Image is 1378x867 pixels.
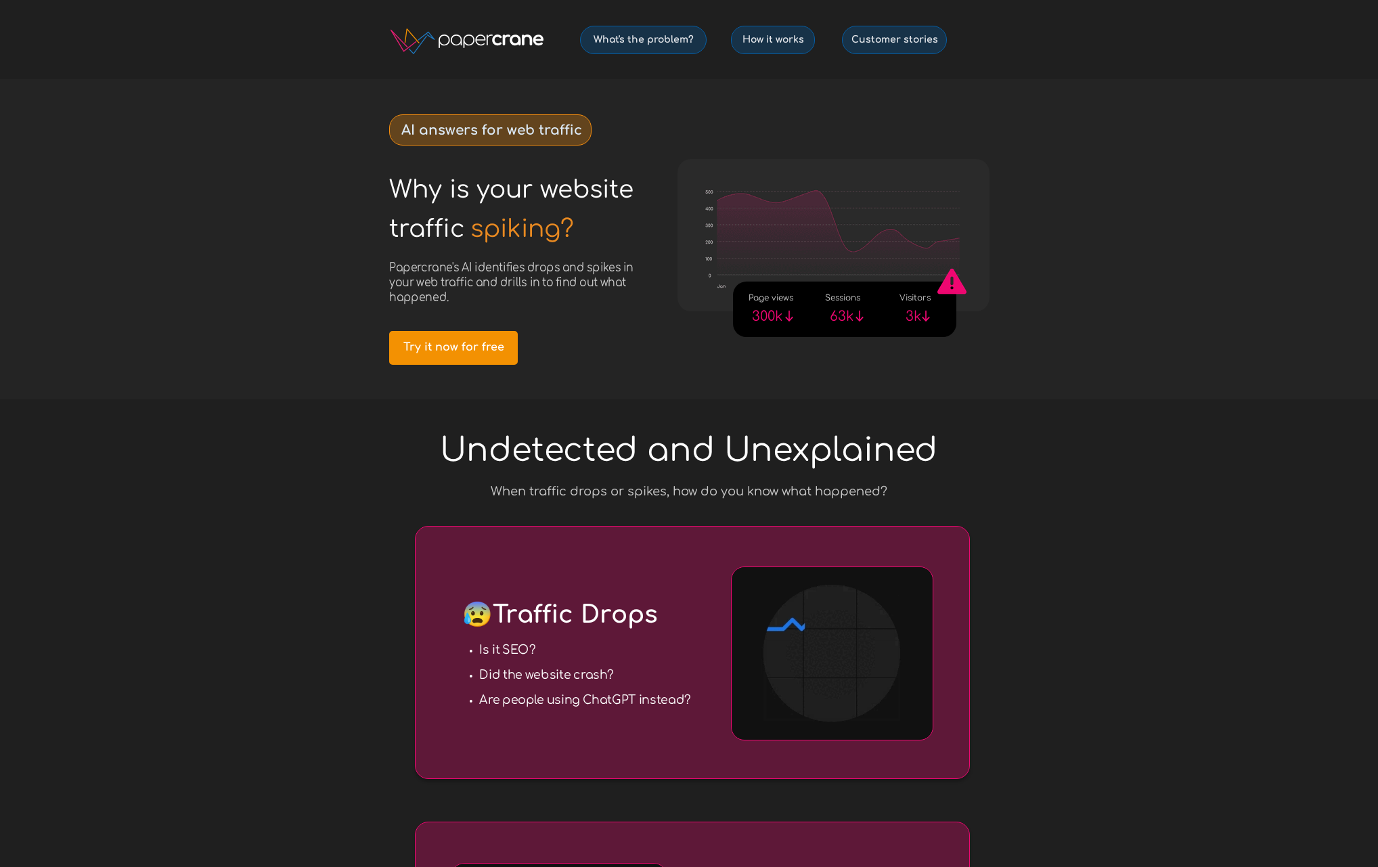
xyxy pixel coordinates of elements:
[581,34,706,45] span: What's the problem?
[731,26,815,54] a: How it works
[749,293,793,303] span: Page views
[479,643,535,657] strong: Is it SEO?
[899,293,931,303] span: Visitors
[843,34,946,45] span: Customer stories
[389,261,634,304] span: Papercrane's AI identifies drops and spikes in your web traffic and drills in to find out what ha...
[479,668,614,682] strong: Did the website crash?
[580,26,707,54] a: What's the problem?
[389,176,634,203] span: Why is your website
[389,341,518,354] span: Try it now for free
[479,693,690,707] strong: Are people using ChatGPT instead?
[389,331,518,365] a: Try it now for free
[830,309,853,324] span: 63k
[462,601,493,628] span: 😰
[732,34,814,45] span: How it works
[906,309,921,324] span: 3k
[389,215,464,242] span: traffic
[462,601,658,628] span: Traffic Drops
[491,485,887,498] span: When traffic drops or spikes, how do you know what happened?
[752,309,782,324] span: 300k
[401,123,582,138] strong: AI answers for web traffic
[440,432,937,468] span: Undetected and Unexplained
[825,293,860,303] span: Sessions
[842,26,947,54] a: Customer stories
